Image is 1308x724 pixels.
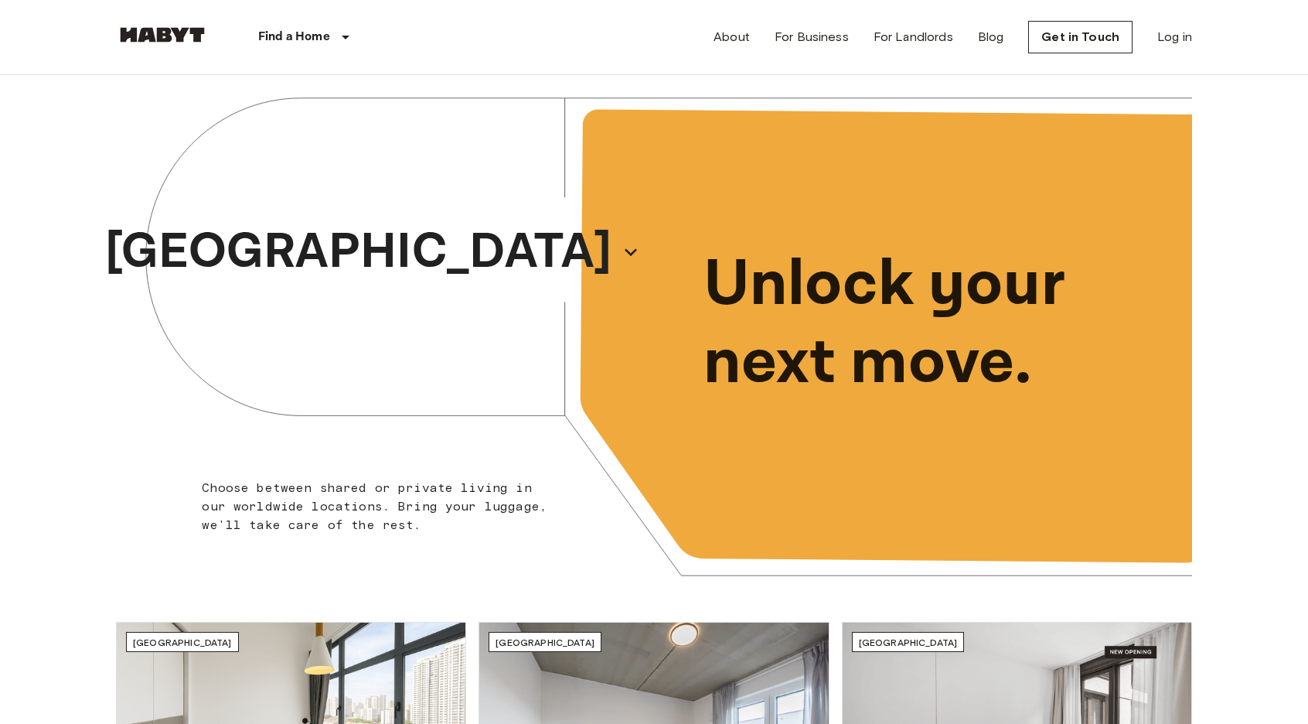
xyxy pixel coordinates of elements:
[105,215,612,289] p: [GEOGRAPHIC_DATA]
[714,28,750,46] a: About
[1157,28,1192,46] a: Log in
[99,210,646,294] button: [GEOGRAPHIC_DATA]
[874,28,953,46] a: For Landlords
[775,28,849,46] a: For Business
[116,27,209,43] img: Habyt
[202,479,557,534] p: Choose between shared or private living in our worldwide locations. Bring your luggage, we'll tak...
[1028,21,1133,53] a: Get in Touch
[978,28,1004,46] a: Blog
[133,637,232,648] span: [GEOGRAPHIC_DATA]
[496,637,594,648] span: [GEOGRAPHIC_DATA]
[258,28,330,46] p: Find a Home
[703,246,1167,402] p: Unlock your next move.
[859,637,958,648] span: [GEOGRAPHIC_DATA]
